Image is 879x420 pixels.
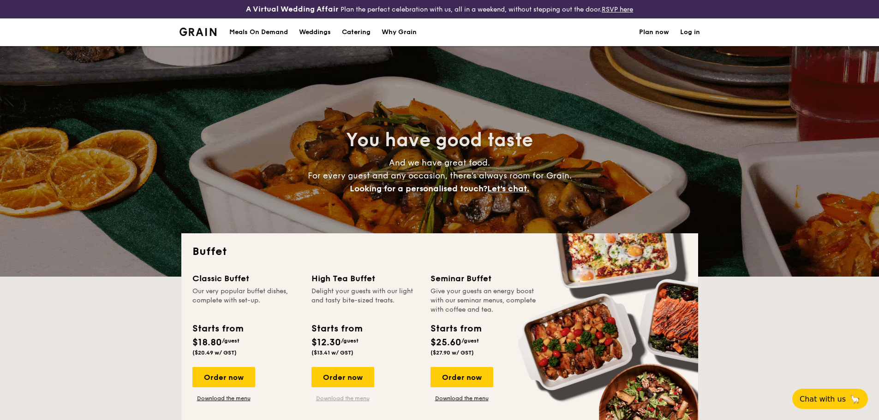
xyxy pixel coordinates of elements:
[293,18,336,46] a: Weddings
[299,18,331,46] div: Weddings
[192,367,255,387] div: Order now
[461,337,479,344] span: /guest
[487,183,529,194] span: Let's chat.
[311,272,419,285] div: High Tea Buffet
[192,244,687,259] h2: Buffet
[311,349,353,356] span: ($13.41 w/ GST)
[336,18,376,46] a: Catering
[192,349,237,356] span: ($20.49 w/ GST)
[192,287,300,314] div: Our very popular buffet dishes, complete with set-up.
[431,367,493,387] div: Order now
[311,367,374,387] div: Order now
[192,322,243,336] div: Starts from
[311,337,341,348] span: $12.30
[849,394,861,404] span: 🦙
[792,389,868,409] button: Chat with us🦙
[376,18,422,46] a: Why Grain
[602,6,633,13] a: RSVP here
[350,183,487,194] span: Looking for a personalised touch?
[431,287,538,314] div: Give your guests an energy boost with our seminar menus, complete with coffee and tea.
[346,129,533,151] span: You have good taste
[639,18,669,46] a: Plan now
[174,4,706,15] div: Plan the perfect celebration with us, all in a weekend, without stepping out the door.
[308,158,572,194] span: And we have great food. For every guest and any occasion, there’s always room for Grain.
[192,272,300,285] div: Classic Buffet
[431,322,481,336] div: Starts from
[311,395,374,402] a: Download the menu
[222,337,239,344] span: /guest
[431,349,474,356] span: ($27.90 w/ GST)
[311,322,362,336] div: Starts from
[229,18,288,46] div: Meals On Demand
[311,287,419,314] div: Delight your guests with our light and tasty bite-sized treats.
[431,337,461,348] span: $25.60
[431,395,493,402] a: Download the menu
[800,395,846,403] span: Chat with us
[192,395,255,402] a: Download the menu
[179,28,217,36] img: Grain
[342,18,371,46] h1: Catering
[224,18,293,46] a: Meals On Demand
[179,28,217,36] a: Logotype
[246,4,339,15] h4: A Virtual Wedding Affair
[382,18,417,46] div: Why Grain
[431,272,538,285] div: Seminar Buffet
[192,337,222,348] span: $18.80
[341,337,359,344] span: /guest
[680,18,700,46] a: Log in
